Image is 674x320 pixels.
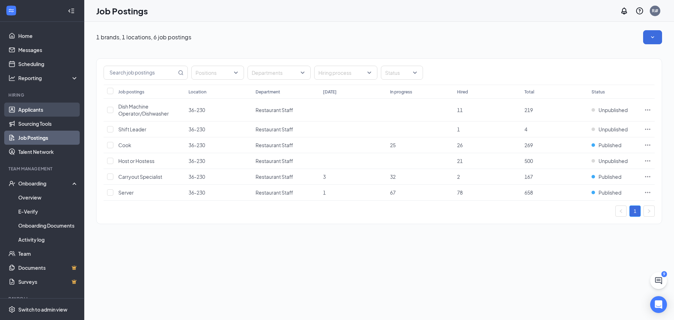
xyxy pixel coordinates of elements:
[256,158,293,164] span: Restaurant Staff
[8,166,77,172] div: Team Management
[643,205,655,217] li: Next Page
[189,174,205,180] span: 36-230
[256,189,293,196] span: Restaurant Staff
[599,106,628,113] span: Unpublished
[18,57,78,71] a: Scheduling
[18,43,78,57] a: Messages
[644,126,651,133] svg: Ellipses
[644,189,651,196] svg: Ellipses
[524,126,527,132] span: 4
[454,85,521,99] th: Hired
[8,7,15,14] svg: WorkstreamLogo
[390,174,396,180] span: 32
[644,142,651,149] svg: Ellipses
[18,247,78,261] a: Team
[457,189,463,196] span: 78
[390,142,396,148] span: 25
[185,137,252,153] td: 36-230
[256,142,293,148] span: Restaurant Staff
[8,180,15,187] svg: UserCheck
[18,261,78,275] a: DocumentsCrown
[118,189,134,196] span: Server
[18,145,78,159] a: Talent Network
[68,7,75,14] svg: Collapse
[18,131,78,145] a: Job Postings
[323,174,326,180] span: 3
[390,189,396,196] span: 67
[189,189,205,196] span: 36-230
[650,272,667,289] button: ChatActive
[615,205,627,217] button: left
[18,218,78,233] a: Onboarding Documents
[599,126,628,133] span: Unpublished
[652,8,658,14] div: R#
[654,276,663,285] svg: ChatActive
[18,180,72,187] div: Onboarding
[189,126,205,132] span: 36-230
[18,103,78,117] a: Applicants
[8,74,15,81] svg: Analysis
[457,174,460,180] span: 2
[599,142,621,149] span: Published
[319,85,386,99] th: [DATE]
[588,85,641,99] th: Status
[252,122,319,137] td: Restaurant Staff
[118,158,154,164] span: Host or Hostess
[457,158,463,164] span: 21
[189,107,205,113] span: 36-230
[256,126,293,132] span: Restaurant Staff
[118,174,162,180] span: Carryout Specialist
[252,185,319,201] td: Restaurant Staff
[620,7,628,15] svg: Notifications
[189,142,205,148] span: 36-230
[650,296,667,313] div: Open Intercom Messenger
[252,153,319,169] td: Restaurant Staff
[256,107,293,113] span: Restaurant Staff
[185,99,252,122] td: 36-230
[599,189,621,196] span: Published
[457,142,463,148] span: 26
[524,107,533,113] span: 219
[118,142,131,148] span: Cook
[524,174,533,180] span: 167
[8,296,77,302] div: Payroll
[118,89,144,95] div: Job postings
[661,271,667,277] div: 9
[323,189,326,196] span: 1
[185,185,252,201] td: 36-230
[185,153,252,169] td: 36-230
[252,169,319,185] td: Restaurant Staff
[599,173,621,180] span: Published
[104,66,177,79] input: Search job postings
[524,189,533,196] span: 658
[185,122,252,137] td: 36-230
[185,169,252,185] td: 36-230
[96,33,191,41] p: 1 brands, 1 locations, 6 job postings
[8,92,77,98] div: Hiring
[630,206,640,216] a: 1
[635,7,644,15] svg: QuestionInfo
[8,306,15,313] svg: Settings
[643,30,662,44] button: SmallChevronDown
[18,117,78,131] a: Sourcing Tools
[615,205,627,217] li: Previous Page
[256,89,280,95] div: Department
[18,29,78,43] a: Home
[619,209,623,213] span: left
[524,142,533,148] span: 269
[629,205,641,217] li: 1
[457,107,463,113] span: 11
[256,174,293,180] span: Restaurant Staff
[18,204,78,218] a: E-Verify
[644,157,651,164] svg: Ellipses
[644,173,651,180] svg: Ellipses
[18,74,79,81] div: Reporting
[386,85,454,99] th: In progress
[457,126,460,132] span: 1
[178,70,184,76] svg: MagnifyingGlass
[18,275,78,289] a: SurveysCrown
[18,190,78,204] a: Overview
[189,158,205,164] span: 36-230
[252,137,319,153] td: Restaurant Staff
[18,233,78,247] a: Activity log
